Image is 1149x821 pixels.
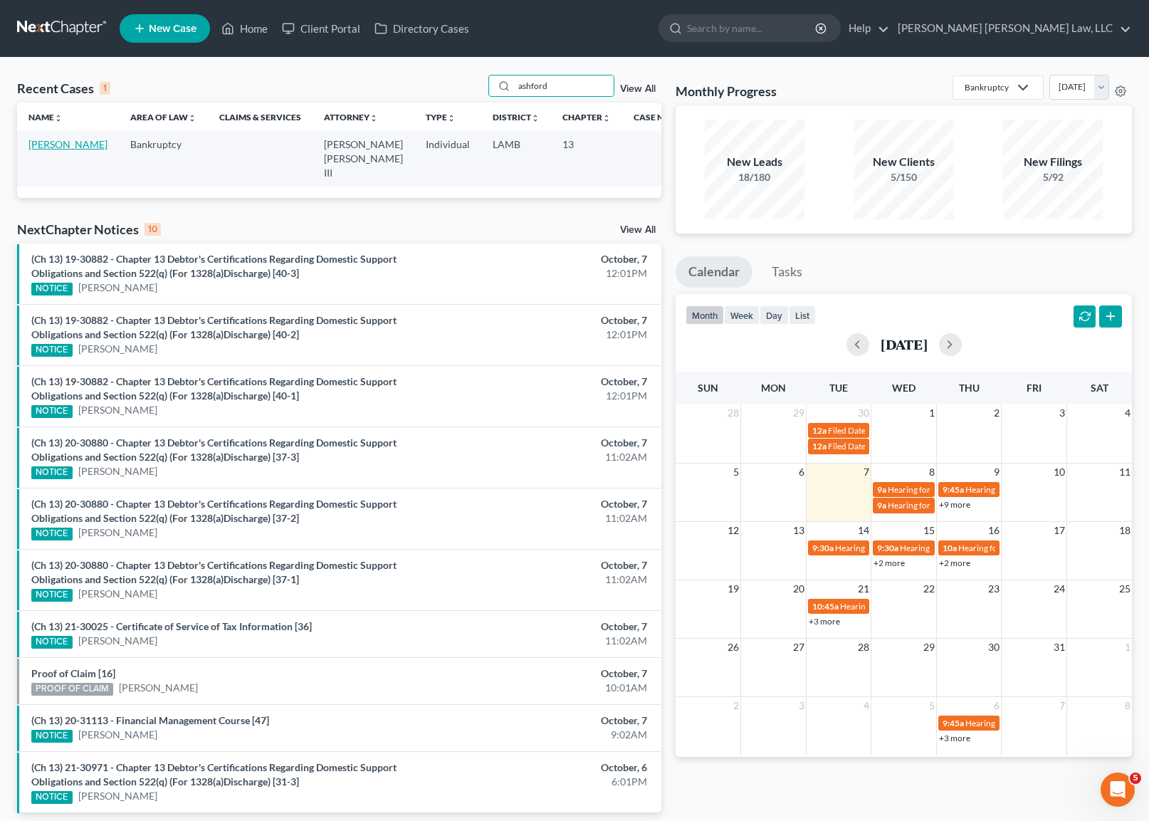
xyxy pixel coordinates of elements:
[854,154,954,170] div: New Clients
[1091,382,1108,394] span: Sat
[31,761,397,788] a: (Ch 13) 21-30971 - Chapter 13 Debtor's Certifications Regarding Domestic Support Obligations and ...
[724,305,760,325] button: week
[759,256,815,288] a: Tasks
[451,681,647,695] div: 10:01AM
[451,389,647,403] div: 12:01PM
[891,16,1131,41] a: [PERSON_NAME] [PERSON_NAME] Law, LLC
[28,112,63,122] a: Nameunfold_more
[686,305,724,325] button: month
[687,15,817,41] input: Search by name...
[31,730,73,743] div: NOTICE
[676,83,777,100] h3: Monthly Progress
[514,75,614,96] input: Search by name...
[992,464,1001,481] span: 9
[888,500,999,511] span: Hearing for [PERSON_NAME]
[634,112,679,122] a: Case Nounfold_more
[451,619,647,634] div: October, 7
[877,500,886,511] span: 9a
[481,131,551,186] td: LAMB
[939,733,970,743] a: +3 more
[313,131,414,186] td: [PERSON_NAME] [PERSON_NAME] III
[922,639,936,656] span: 29
[939,558,970,568] a: +2 more
[922,522,936,539] span: 15
[451,713,647,728] div: October, 7
[369,114,378,122] i: unfold_more
[31,253,397,279] a: (Ch 13) 19-30882 - Chapter 13 Debtor's Certifications Regarding Domestic Support Obligations and ...
[214,16,275,41] a: Home
[493,112,540,122] a: Districtunfold_more
[31,528,73,540] div: NOTICE
[943,543,957,553] span: 10a
[451,775,647,789] div: 6:01PM
[31,436,397,463] a: (Ch 13) 20-30880 - Chapter 13 Debtor's Certifications Regarding Domestic Support Obligations and ...
[835,543,1069,553] span: Hearing for [US_STATE] Safety Association of Timbermen - Self I
[451,634,647,648] div: 11:02AM
[1123,697,1132,714] span: 8
[31,636,73,649] div: NOTICE
[31,683,113,696] div: PROOF OF CLAIM
[987,639,1001,656] span: 30
[1003,154,1103,170] div: New Filings
[939,499,970,510] a: +9 more
[726,404,740,422] span: 28
[828,441,947,451] span: Filed Date for [PERSON_NAME]
[31,344,73,357] div: NOTICE
[789,305,816,325] button: list
[188,114,196,122] i: unfold_more
[31,559,397,585] a: (Ch 13) 20-30880 - Chapter 13 Debtor's Certifications Regarding Domestic Support Obligations and ...
[1118,580,1132,597] span: 25
[28,138,107,150] a: [PERSON_NAME]
[119,131,208,186] td: Bankruptcy
[761,382,786,394] span: Mon
[78,342,157,356] a: [PERSON_NAME]
[1058,404,1066,422] span: 3
[992,697,1001,714] span: 6
[965,484,1076,495] span: Hearing for [PERSON_NAME]
[792,580,806,597] span: 20
[792,639,806,656] span: 27
[426,112,456,122] a: Typeunfold_more
[856,639,871,656] span: 28
[1118,464,1132,481] span: 11
[208,103,313,131] th: Claims & Services
[812,441,827,451] span: 12a
[705,154,804,170] div: New Leads
[451,572,647,587] div: 11:02AM
[1052,580,1066,597] span: 24
[958,543,1069,553] span: Hearing for [PERSON_NAME]
[873,558,905,568] a: +2 more
[854,170,954,184] div: 5/150
[877,543,898,553] span: 9:30a
[877,484,886,495] span: 9a
[602,114,611,122] i: unfold_more
[31,466,73,479] div: NOTICE
[620,84,656,94] a: View All
[367,16,476,41] a: Directory Cases
[149,23,196,34] span: New Case
[31,405,73,418] div: NOTICE
[78,525,157,540] a: [PERSON_NAME]
[451,328,647,342] div: 12:01PM
[856,522,871,539] span: 14
[828,425,947,436] span: Filed Date for [PERSON_NAME]
[451,252,647,266] div: October, 7
[451,558,647,572] div: October, 7
[562,112,611,122] a: Chapterunfold_more
[812,543,834,553] span: 9:30a
[31,314,397,340] a: (Ch 13) 19-30882 - Chapter 13 Debtor's Certifications Regarding Domestic Support Obligations and ...
[698,382,718,394] span: Sun
[78,403,157,417] a: [PERSON_NAME]
[78,728,157,742] a: [PERSON_NAME]
[812,601,839,612] span: 10:45a
[54,114,63,122] i: unfold_more
[760,305,789,325] button: day
[451,375,647,389] div: October, 7
[551,131,622,186] td: 13
[31,620,312,632] a: (Ch 13) 21-30025 - Certificate of Service of Tax Information [36]
[792,522,806,539] span: 13
[78,587,157,601] a: [PERSON_NAME]
[31,667,115,679] a: Proof of Claim [16]
[78,789,157,803] a: [PERSON_NAME]
[451,666,647,681] div: October, 7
